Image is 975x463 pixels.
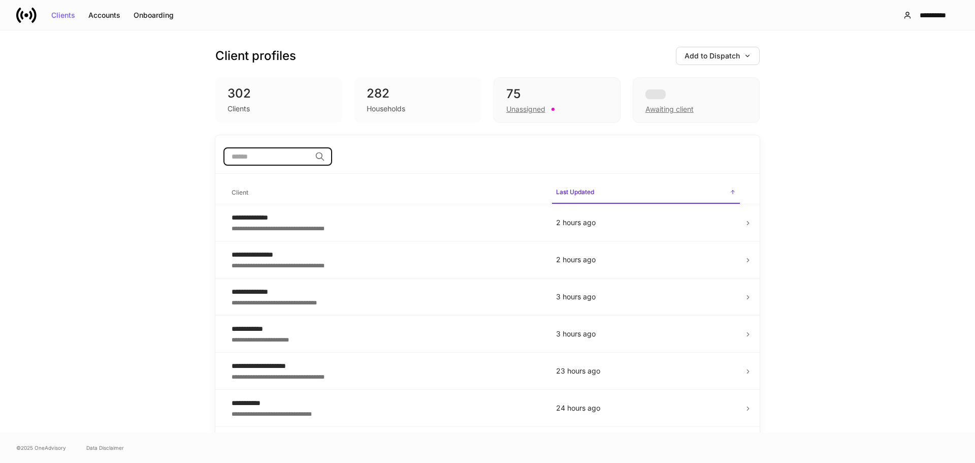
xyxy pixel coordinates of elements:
div: 282 [367,85,469,102]
div: Households [367,104,405,114]
button: Clients [45,7,82,23]
button: Accounts [82,7,127,23]
div: Onboarding [134,12,174,19]
div: Add to Dispatch [685,52,751,59]
span: © 2025 OneAdvisory [16,444,66,452]
h6: Client [232,188,248,197]
div: Clients [227,104,250,114]
p: 3 hours ago [556,292,736,302]
button: Add to Dispatch [676,47,760,65]
p: 23 hours ago [556,366,736,376]
div: Clients [51,12,75,19]
div: Awaiting client [645,104,694,114]
button: Onboarding [127,7,180,23]
div: Awaiting client [633,77,760,123]
div: 75 [506,86,608,102]
p: 24 hours ago [556,403,736,413]
h3: Client profiles [215,48,296,64]
p: 3 hours ago [556,329,736,339]
p: 2 hours ago [556,218,736,228]
p: 2 hours ago [556,255,736,265]
div: 302 [227,85,330,102]
h6: Last Updated [556,187,594,197]
a: Data Disclaimer [86,444,124,452]
span: Last Updated [552,182,740,204]
span: Client [227,182,544,203]
div: Accounts [88,12,120,19]
div: 75Unassigned [494,77,621,123]
div: Unassigned [506,104,545,114]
